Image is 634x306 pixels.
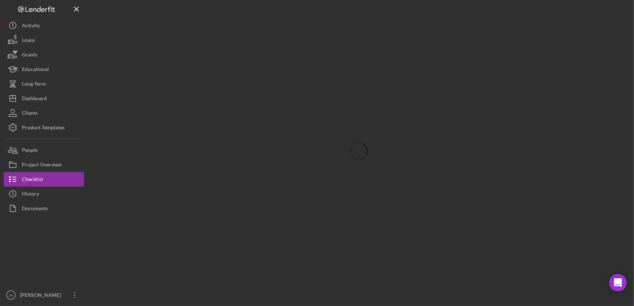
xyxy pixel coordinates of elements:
[22,201,48,217] div: Documents
[4,187,84,201] button: History
[4,288,84,302] button: JN[PERSON_NAME]
[22,33,35,49] div: Loans
[4,120,84,135] button: Product Templates
[22,120,65,137] div: Product Templates
[4,106,84,120] button: Clients
[22,143,38,159] div: People
[22,47,37,64] div: Grants
[609,274,627,291] div: Open Intercom Messenger
[9,293,13,297] text: JN
[4,18,84,33] button: Activity
[22,157,62,174] div: Project Overview
[22,18,40,35] div: Activity
[4,76,84,91] button: Long-Term
[22,187,39,203] div: History
[4,143,84,157] button: People
[4,172,84,187] button: Checklist
[4,157,84,172] button: Project Overview
[4,47,84,62] button: Grants
[22,106,38,122] div: Clients
[22,172,43,188] div: Checklist
[22,91,47,107] div: Dashboard
[22,76,46,93] div: Long-Term
[4,91,84,106] button: Dashboard
[4,201,84,216] button: Documents
[18,288,66,304] div: [PERSON_NAME]
[4,62,84,76] button: Educational
[22,62,49,78] div: Educational
[4,33,84,47] button: Loans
